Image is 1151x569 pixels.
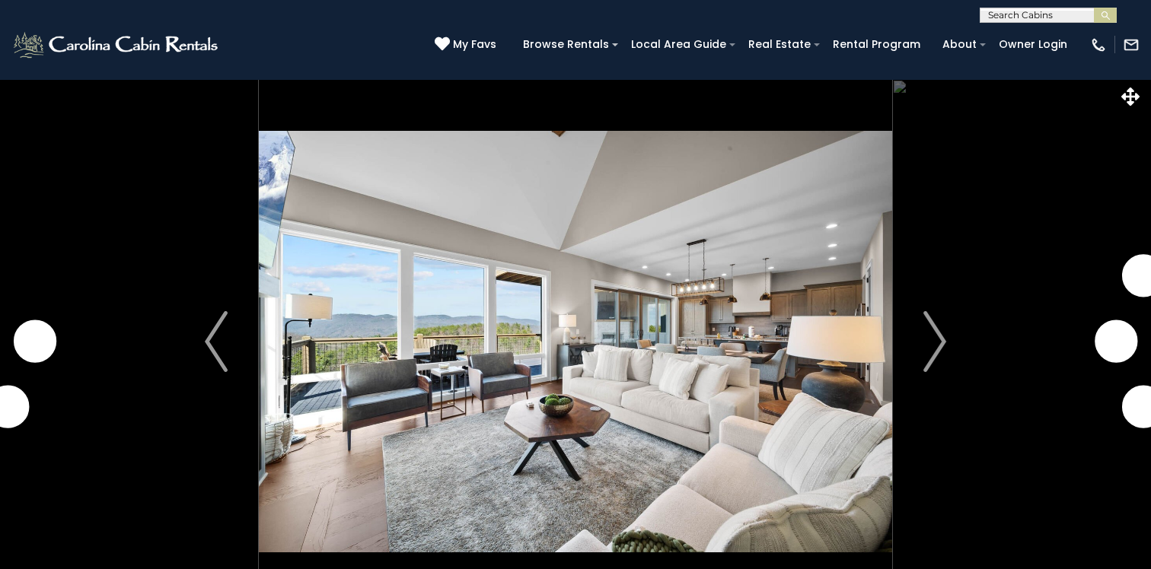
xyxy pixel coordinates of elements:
[741,33,818,56] a: Real Estate
[1123,37,1140,53] img: mail-regular-white.png
[623,33,734,56] a: Local Area Guide
[205,311,228,372] img: arrow
[11,30,222,60] img: White-1-2.png
[453,37,496,52] span: My Favs
[435,37,500,53] a: My Favs
[1090,37,1107,53] img: phone-regular-white.png
[923,311,946,372] img: arrow
[515,33,617,56] a: Browse Rentals
[935,33,984,56] a: About
[825,33,928,56] a: Rental Program
[991,33,1075,56] a: Owner Login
